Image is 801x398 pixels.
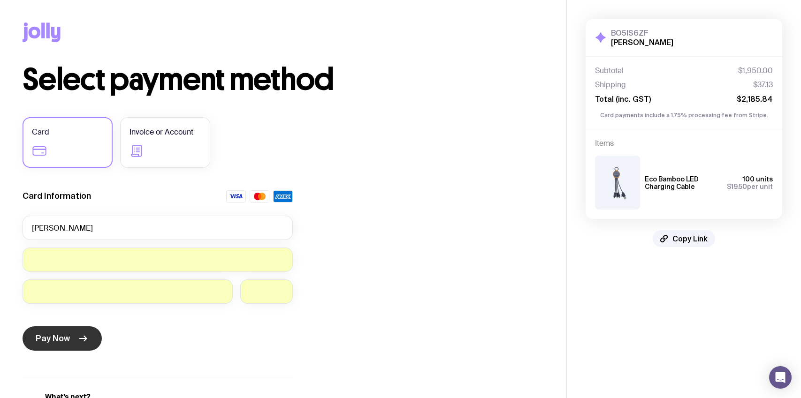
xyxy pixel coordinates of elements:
[595,80,626,90] span: Shipping
[23,326,102,351] button: Pay Now
[738,66,773,75] span: $1,950.00
[743,175,773,183] span: 100 units
[611,28,673,38] h3: BO5IS6ZF
[32,255,283,264] iframe: Secure card number input frame
[727,183,747,190] span: $19.50
[595,111,773,120] p: Card payments include a 1.75% processing fee from Stripe.
[753,80,773,90] span: $37.13
[595,66,624,75] span: Subtotal
[250,287,283,296] iframe: Secure CVC input frame
[36,333,70,344] span: Pay Now
[595,94,651,104] span: Total (inc. GST)
[611,38,673,47] h2: [PERSON_NAME]
[32,287,223,296] iframe: Secure expiration date input frame
[727,183,773,190] span: per unit
[595,139,773,148] h4: Items
[769,366,792,389] div: Open Intercom Messenger
[23,65,544,95] h1: Select payment method
[23,190,91,202] label: Card Information
[23,216,293,240] input: Full name
[130,127,193,138] span: Invoice or Account
[672,234,708,243] span: Copy Link
[653,230,715,247] button: Copy Link
[32,127,49,138] span: Card
[645,175,719,190] h3: Eco Bamboo LED Charging Cable
[737,94,773,104] span: $2,185.84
